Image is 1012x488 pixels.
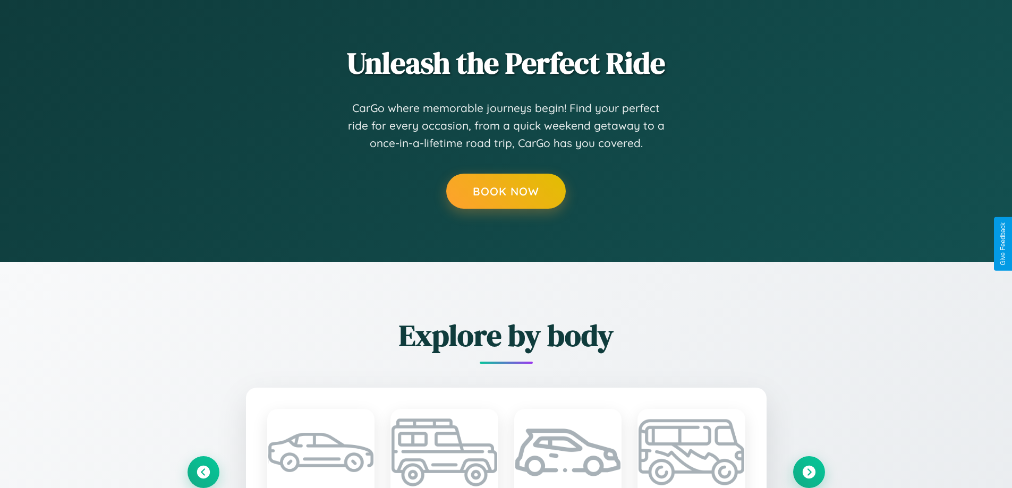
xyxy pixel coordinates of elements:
p: CarGo where memorable journeys begin! Find your perfect ride for every occasion, from a quick wee... [347,99,666,152]
h2: Unleash the Perfect Ride [188,42,825,83]
button: Book Now [446,174,566,209]
h2: Explore by body [188,315,825,356]
div: Give Feedback [999,222,1007,266]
